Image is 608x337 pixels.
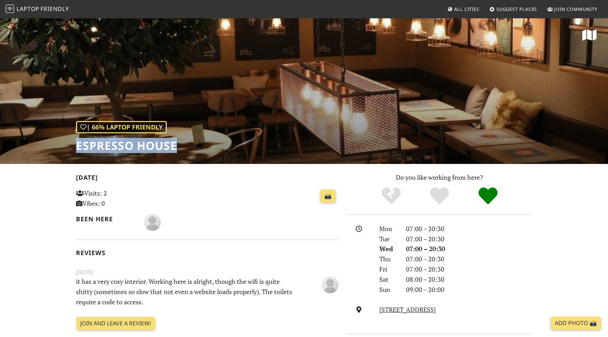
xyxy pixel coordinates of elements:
[402,274,536,285] div: 08:00 – 20:30
[487,3,540,15] a: Suggest Places
[72,276,298,307] p: it has a very cosy interior. Working here is alright, though the wifi is quite shitty (sometimes ...
[402,244,536,254] div: 07:00 – 20:30
[375,244,402,254] div: Wed
[375,234,402,244] div: Tue
[6,5,14,13] img: LaptopFriendly
[76,317,155,330] a: Join and leave a review!
[320,190,336,203] a: 📸
[76,215,135,223] h2: Been here
[464,186,512,206] div: Definitely!
[551,317,601,330] a: Add Photo 📸
[76,188,158,209] p: Visits: 2 Vibes: 0
[544,3,600,15] a: Join Community
[375,274,402,285] div: Sat
[402,254,536,264] div: 07:00 – 20:30
[496,6,537,12] span: Suggest Places
[40,5,69,13] span: Friendly
[379,305,436,314] a: [STREET_ADDRESS]
[76,121,167,133] div: | 66% Laptop Friendly
[444,3,482,15] a: All Cities
[76,139,177,152] h1: Espresso House
[322,280,338,288] span: Anonymous
[347,172,532,183] p: Do you like working from here?
[375,285,402,295] div: Sun
[402,234,536,244] div: 07:00 – 20:30
[76,249,338,256] h2: Reviews
[6,3,69,15] a: LaptopFriendly LaptopFriendly
[375,224,402,234] div: Mon
[375,254,402,264] div: Thu
[402,264,536,274] div: 07:00 – 20:30
[76,174,338,184] h2: [DATE]
[402,285,536,295] div: 09:00 – 20:00
[375,264,402,274] div: Fri
[367,186,416,206] div: No
[415,186,464,206] div: Yes
[322,276,338,293] img: blank-535327c66bd565773addf3077783bbfce4b00ec00e9fd257753287c682c7fa38.png
[144,214,161,231] img: blank-535327c66bd565773addf3077783bbfce4b00ec00e9fd257753287c682c7fa38.png
[17,5,39,13] span: Laptop
[454,6,479,12] span: All Cities
[554,6,597,12] span: Join Community
[72,268,343,276] small: [DATE]
[402,224,536,234] div: 07:00 – 20:30
[144,217,161,226] span: Paula Menzel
